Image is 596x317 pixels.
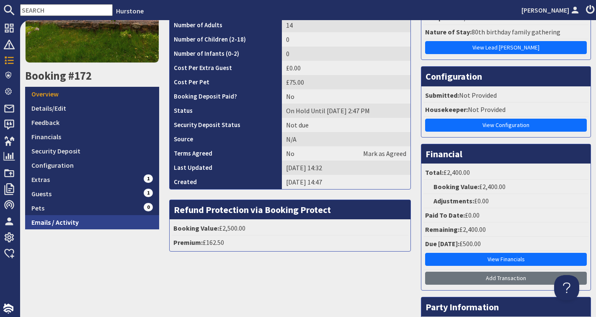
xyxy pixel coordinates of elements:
[173,238,203,247] strong: Premium:
[170,118,282,132] th: Security Deposit Status
[423,237,588,251] li: £500.00
[170,47,282,61] th: Number of Infants (0-2)
[423,180,588,194] li: £2,400.00
[282,18,410,32] td: 14
[170,61,282,75] th: Cost Per Extra Guest
[25,144,159,158] a: Security Deposit
[170,161,282,175] th: Last Updated
[170,89,282,104] th: Booking Deposit Paid?
[423,88,588,103] li: Not Provided
[433,182,479,191] strong: Booking Value:
[282,47,410,61] td: 0
[282,118,410,132] td: Not due
[421,297,591,317] h3: Party Information
[282,132,410,146] td: N/A
[25,158,159,172] a: Configuration
[170,200,411,219] h3: Refund Protection via Booking Protect
[25,187,159,201] a: Guests1
[425,225,459,234] strong: Remaining:
[25,115,159,130] a: Feedback
[25,130,159,144] a: Financials
[423,25,588,39] li: 80th birthday family gathering
[282,61,410,75] td: £0.00
[172,236,409,249] li: £162.50
[144,203,153,211] span: 0
[425,211,465,219] strong: Paid To Date:
[172,221,409,236] li: £2,500.00
[25,69,159,83] h2: Booking #172
[282,146,410,161] td: No
[282,89,410,104] td: No
[282,175,410,189] td: [DATE] 14:47
[363,148,406,158] a: Mark as Agreed
[20,4,113,16] input: SEARCH
[173,224,219,232] strong: Booking Value:
[282,104,410,118] td: On Hold Until [DATE] 2:47 PM
[282,75,410,89] td: £75.00
[554,275,579,300] iframe: Toggle Customer Support
[425,91,459,99] strong: Submitted:
[25,87,159,101] a: Overview
[3,304,13,314] img: staytech_i_w-64f4e8e9ee0a9c174fd5317b4b171b261742d2d393467e5bdba4413f4f884c10.svg
[423,194,588,208] li: £0.00
[25,215,159,229] a: Emails / Activity
[144,174,153,183] span: 1
[423,103,588,117] li: Not Provided
[425,105,468,114] strong: Housekeeper:
[425,119,587,132] a: View Configuration
[423,166,588,180] li: £2,400.00
[421,67,591,86] h3: Configuration
[170,75,282,89] th: Cost Per Pet
[421,144,591,164] h3: Financial
[170,104,282,118] th: Status
[170,32,282,47] th: Number of Children (2-18)
[423,223,588,237] li: £2,400.00
[25,101,159,115] a: Details/Edit
[425,28,472,36] strong: Nature of Stay:
[425,168,444,177] strong: Total:
[282,161,410,175] td: [DATE] 14:32
[425,239,459,248] strong: Due [DATE]:
[433,197,474,205] strong: Adjustments:
[170,18,282,32] th: Number of Adults
[170,146,282,161] th: Terms Agreed
[144,189,153,197] span: 1
[116,7,144,15] a: Hurstone
[425,41,587,54] a: View Lead [PERSON_NAME]
[170,132,282,146] th: Source
[282,32,410,47] td: 0
[170,175,282,189] th: Created
[425,253,587,266] a: View Financials
[425,272,587,285] a: Add Transaction
[521,5,581,15] a: [PERSON_NAME]
[423,208,588,223] li: £0.00
[25,172,159,187] a: Extras1
[25,201,159,215] a: Pets0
